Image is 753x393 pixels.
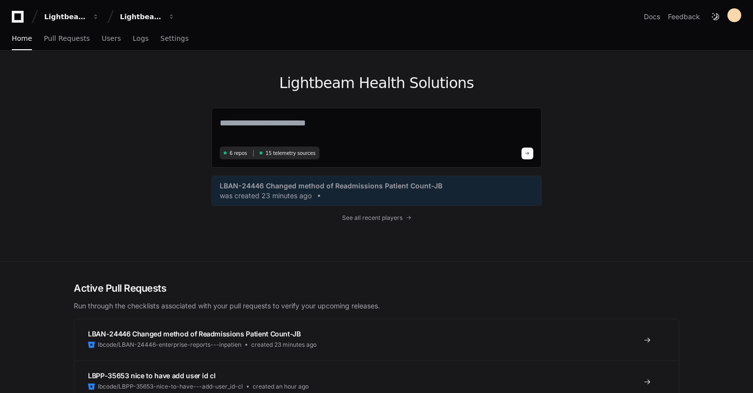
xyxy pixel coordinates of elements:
h1: Lightbeam Health Solutions [211,74,542,92]
a: LBAN-24446 Changed method of Readmissions Patient Count-JBwas created 23 minutes ago [220,181,533,201]
a: Users [102,28,121,50]
span: lbcode/LBAN-24446-enterprise-reports---inpatien [98,341,241,349]
a: Logs [133,28,148,50]
p: Run through the checklists associated with your pull requests to verify your upcoming releases. [74,301,679,311]
span: Settings [160,35,188,41]
h2: Active Pull Requests [74,281,679,295]
a: Docs [644,12,660,22]
div: Lightbeam Health Solutions [120,12,162,22]
div: Lightbeam Health [44,12,87,22]
button: Lightbeam Health [40,8,103,26]
span: Pull Requests [44,35,89,41]
span: 15 telemetry sources [265,150,315,157]
span: LBPP-35653 nice to have add user id cl [88,371,216,380]
span: Logs [133,35,148,41]
a: LBAN-24446 Changed method of Readmissions Patient Count-JBlbcode/LBAN-24446-enterprise-reports---... [74,319,679,361]
span: LBAN-24446 Changed method of Readmissions Patient Count-JB [220,181,442,191]
a: Settings [160,28,188,50]
a: Home [12,28,32,50]
button: Feedback [668,12,700,22]
a: See all recent players [211,214,542,222]
span: created 23 minutes ago [251,341,317,349]
span: 6 repos [230,150,247,157]
a: Pull Requests [44,28,89,50]
span: lbcode/LBPP-35653-nice-to-have---add-user_id-cl [98,383,243,391]
span: was created 23 minutes ago [220,191,312,201]
span: Home [12,35,32,41]
span: See all recent players [342,214,403,222]
span: created an hour ago [253,383,309,391]
span: Users [102,35,121,41]
span: LBAN-24446 Changed method of Readmissions Patient Count-JB [88,330,301,338]
button: Lightbeam Health Solutions [116,8,179,26]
